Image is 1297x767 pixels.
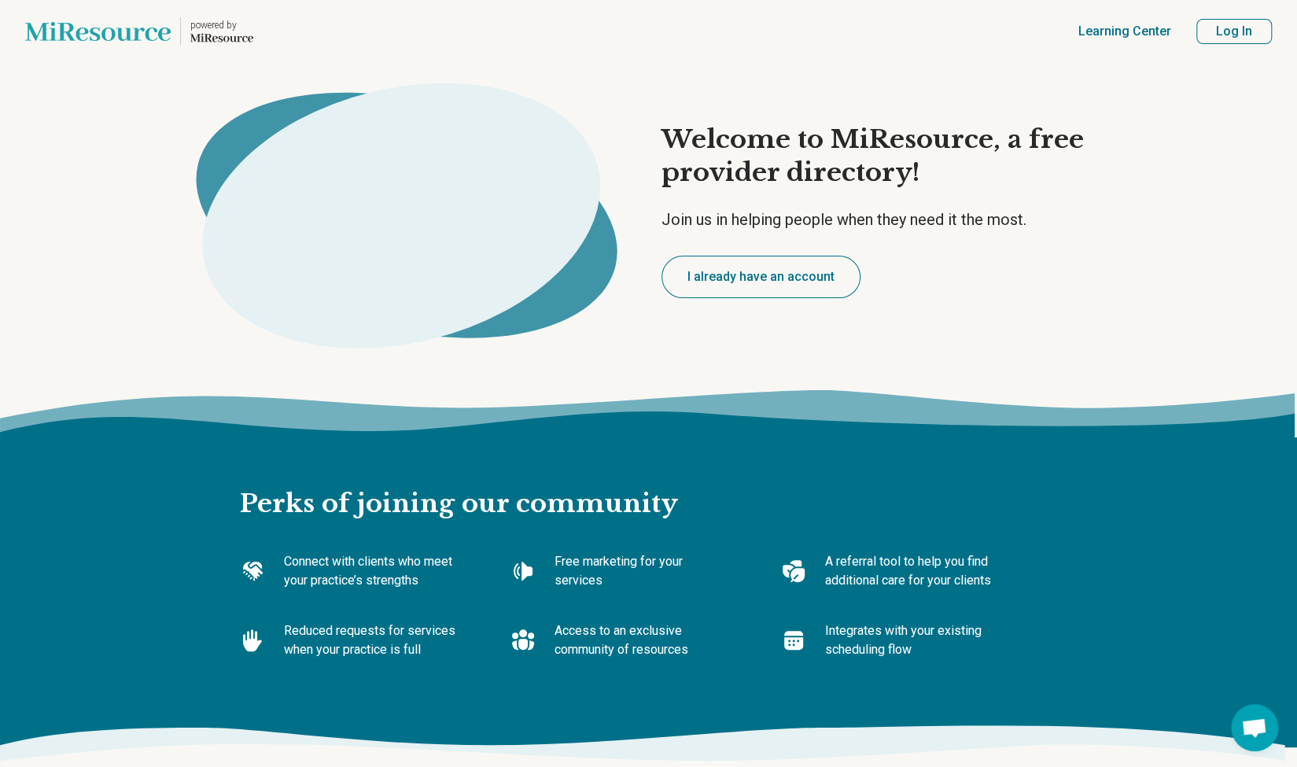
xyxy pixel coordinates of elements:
a: Learning Center [1078,22,1171,41]
p: Access to an exclusive community of resources [555,621,731,659]
p: Free marketing for your services [555,552,731,590]
p: Reduced requests for services when your practice is full [284,621,460,659]
p: A referral tool to help you find additional care for your clients [825,552,1001,590]
h1: Welcome to MiResource, a free provider directory! [661,124,1127,189]
button: Log In [1196,19,1272,44]
p: Join us in helping people when they need it the most. [661,208,1127,230]
button: I already have an account [661,256,860,298]
h2: Perks of joining our community [240,437,1058,521]
a: Home page [25,6,253,57]
p: Integrates with your existing scheduling flow [825,621,1001,659]
a: Open chat [1231,704,1278,751]
p: powered by [190,19,253,31]
p: Connect with clients who meet your practice’s strengths [284,552,460,590]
